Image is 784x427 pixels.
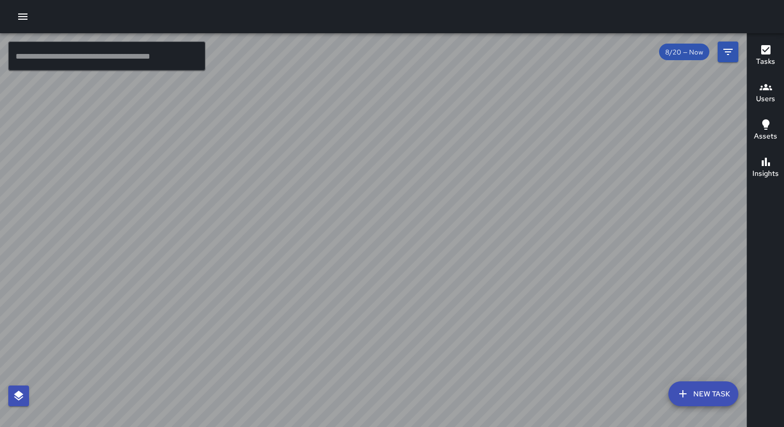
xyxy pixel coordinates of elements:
[747,112,784,149] button: Assets
[747,75,784,112] button: Users
[756,93,775,105] h6: Users
[659,48,709,57] span: 8/20 — Now
[747,37,784,75] button: Tasks
[756,56,775,67] h6: Tasks
[752,168,779,180] h6: Insights
[747,149,784,187] button: Insights
[668,381,738,406] button: New Task
[718,42,738,62] button: Filters
[754,131,777,142] h6: Assets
